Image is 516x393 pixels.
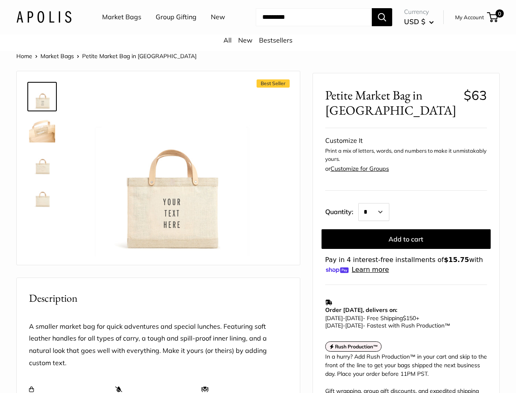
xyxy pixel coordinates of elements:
[455,12,484,22] a: My Account
[16,51,197,61] nav: Breadcrumb
[82,52,197,60] span: Petite Market Bag in [GEOGRAPHIC_DATA]
[404,6,434,18] span: Currency
[343,314,345,322] span: -
[325,322,343,329] span: [DATE]
[325,163,389,174] div: or
[325,314,483,329] p: - Free Shipping +
[16,11,71,23] img: Apolis
[325,201,358,221] label: Quantity:
[404,17,425,26] span: USD $
[335,343,378,350] strong: Rush Production™
[156,11,197,23] a: Group Gifting
[238,36,252,44] a: New
[325,314,343,322] span: [DATE]
[29,290,288,306] h2: Description
[211,11,225,23] a: New
[29,149,55,175] img: Petite Market Bag in Oat
[496,9,504,18] span: 0
[322,229,491,249] button: Add to cart
[372,8,392,26] button: Search
[464,87,487,103] span: $63
[343,322,345,329] span: -
[223,36,232,44] a: All
[331,165,389,172] a: Customize for Groups
[16,52,32,60] a: Home
[40,52,74,60] a: Market Bags
[256,8,372,26] input: Search...
[29,84,55,110] img: Petite Market Bag in Oat
[325,135,487,147] div: Customize It
[403,314,416,322] span: $150
[29,116,55,142] img: Petite Market Bag in Oat
[488,12,498,22] a: 0
[325,88,458,118] span: Petite Market Bag in [GEOGRAPHIC_DATA]
[325,322,450,329] span: - Fastest with Rush Production™
[29,182,55,208] img: Petite Market Bag in Oat
[102,11,141,23] a: Market Bags
[325,147,487,163] p: Print a mix of letters, words, and numbers to make it unmistakably yours.
[404,15,434,28] button: USD $
[27,147,57,177] a: Petite Market Bag in Oat
[257,79,290,88] span: Best Seller
[259,36,293,44] a: Bestsellers
[345,314,363,322] span: [DATE]
[325,306,397,314] strong: Order [DATE], delivers on:
[27,115,57,144] a: Petite Market Bag in Oat
[27,180,57,210] a: Petite Market Bag in Oat
[82,84,255,256] img: Petite Market Bag in Oat
[29,321,288,370] p: A smaller market bag for quick adventures and special lunches. Featuring soft leather handles for...
[27,82,57,111] a: Petite Market Bag in Oat
[345,322,363,329] span: [DATE]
